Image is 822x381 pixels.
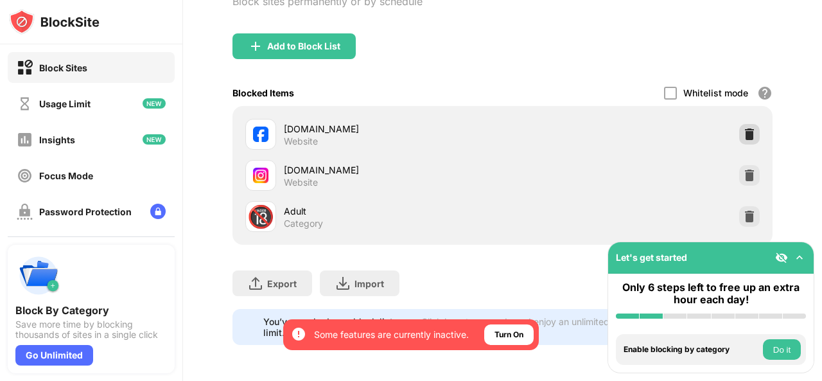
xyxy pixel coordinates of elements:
[284,122,503,136] div: [DOMAIN_NAME]
[232,87,294,98] div: Blocked Items
[616,252,687,263] div: Let's get started
[15,345,93,366] div: Go Unlimited
[793,251,806,264] img: omni-setup-toggle.svg
[284,204,503,218] div: Adult
[624,345,760,354] div: Enable blocking by category
[616,281,806,306] div: Only 6 steps left to free up an extra hour each day!
[17,96,33,112] img: time-usage-off.svg
[494,328,523,341] div: Turn On
[284,163,503,177] div: [DOMAIN_NAME]
[39,206,132,217] div: Password Protection
[253,127,268,142] img: favicons
[39,170,93,181] div: Focus Mode
[39,98,91,109] div: Usage Limit
[9,9,100,35] img: logo-blocksite.svg
[247,204,274,230] div: 🔞
[763,339,801,360] button: Do it
[284,218,323,229] div: Category
[284,136,318,147] div: Website
[354,278,384,289] div: Import
[418,316,639,338] div: Click here to upgrade and enjoy an unlimited block list.
[683,87,748,98] div: Whitelist mode
[775,251,788,264] img: eye-not-visible.svg
[284,177,318,188] div: Website
[267,278,297,289] div: Export
[15,304,167,317] div: Block By Category
[17,60,33,76] img: block-on.svg
[143,134,166,145] img: new-icon.svg
[267,41,340,51] div: Add to Block List
[39,134,75,145] div: Insights
[17,132,33,148] img: insights-off.svg
[17,168,33,184] img: focus-off.svg
[39,62,87,73] div: Block Sites
[150,204,166,219] img: lock-menu.svg
[15,319,167,340] div: Save more time by blocking thousands of sites in a single click
[17,204,33,220] img: password-protection-off.svg
[143,98,166,109] img: new-icon.svg
[314,328,469,341] div: Some features are currently inactive.
[263,316,410,338] div: You’ve reached your block list limit.
[15,253,62,299] img: push-categories.svg
[291,326,306,342] img: error-circle-white.svg
[253,168,268,183] img: favicons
